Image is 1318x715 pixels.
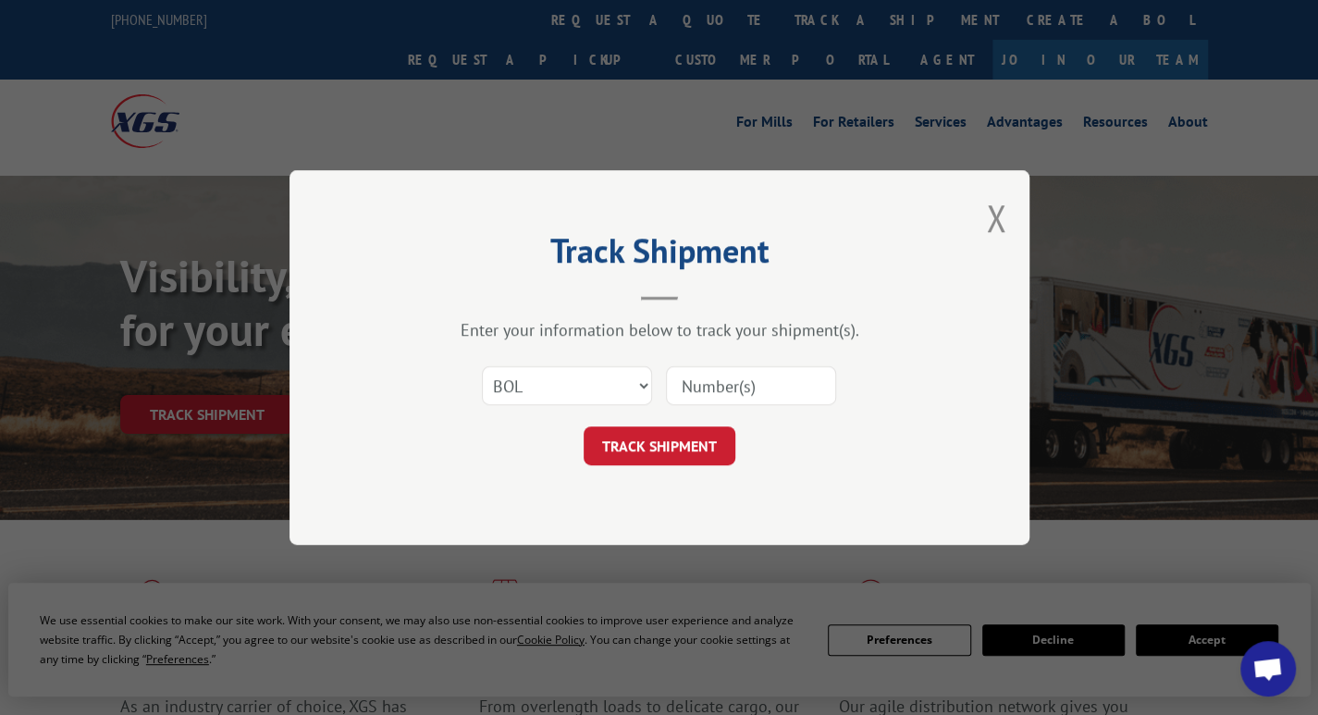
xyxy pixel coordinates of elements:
[666,366,836,405] input: Number(s)
[382,238,937,273] h2: Track Shipment
[1240,641,1296,697] div: Open chat
[986,193,1006,242] button: Close modal
[584,426,735,465] button: TRACK SHIPMENT
[382,319,937,340] div: Enter your information below to track your shipment(s).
